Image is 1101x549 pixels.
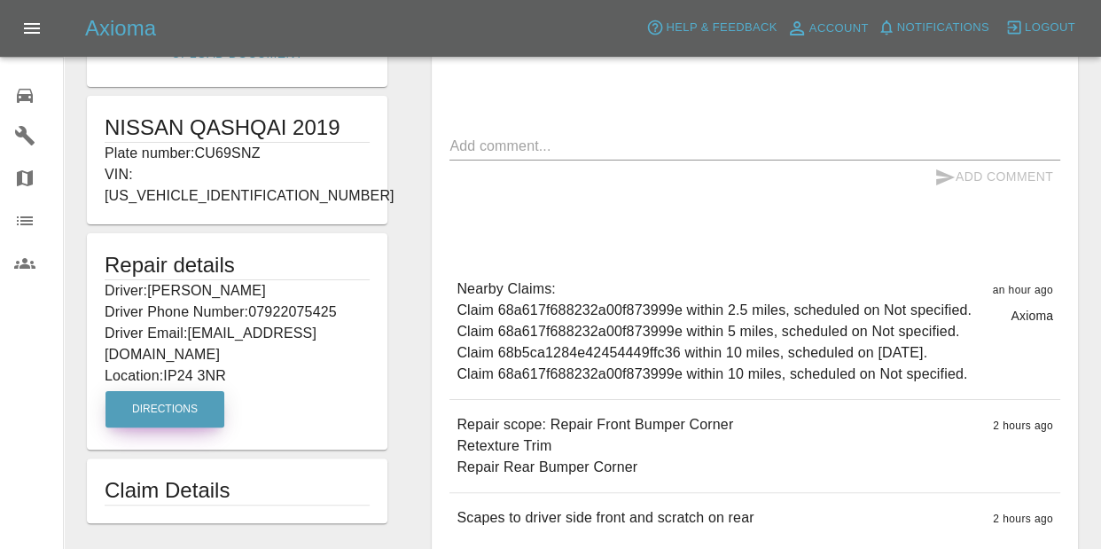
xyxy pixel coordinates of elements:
[105,323,370,365] p: Driver Email: [EMAIL_ADDRESS][DOMAIN_NAME]
[105,391,224,427] button: Directions
[105,164,370,207] p: VIN: [US_VEHICLE_IDENTIFICATION_NUMBER]
[11,7,53,50] button: Open drawer
[105,251,370,279] h5: Repair details
[105,476,370,505] h1: Claim Details
[993,513,1053,525] span: 2 hours ago
[1001,14,1080,42] button: Logout
[782,14,873,43] a: Account
[85,14,156,43] h5: Axioma
[993,284,1053,296] span: an hour ago
[1011,307,1053,325] p: Axioma
[105,365,370,387] p: Location: IP24 3NR
[666,18,777,38] span: Help & Feedback
[642,14,781,42] button: Help & Feedback
[873,14,994,42] button: Notifications
[105,280,370,302] p: Driver: [PERSON_NAME]
[457,278,972,385] p: Nearby Claims: Claim 68a617f688232a00f873999e within 2.5 miles, scheduled on Not specified. Claim...
[457,507,754,529] p: Scapes to driver side front and scratch on rear
[105,114,370,142] h1: NISSAN QASHQAI 2019
[105,302,370,323] p: Driver Phone Number: 07922075425
[457,414,733,478] p: Repair scope: Repair Front Bumper Corner Retexture Trim Repair Rear Bumper Corner
[809,19,869,39] span: Account
[105,143,370,164] p: Plate number: CU69SNZ
[1025,18,1075,38] span: Logout
[897,18,989,38] span: Notifications
[993,420,1053,432] span: 2 hours ago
